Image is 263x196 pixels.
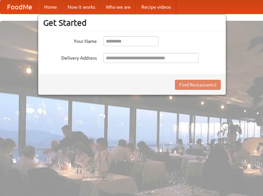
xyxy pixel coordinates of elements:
[39,0,62,14] a: Home
[175,80,221,90] button: Find Restaurants!
[43,18,221,28] h3: Get Started
[0,0,39,14] a: FoodMe
[43,36,97,45] label: Your Name
[43,53,97,61] label: Delivery Address
[101,0,136,14] a: Who we are
[62,0,101,14] a: How it works
[136,0,176,14] a: Recipe videos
